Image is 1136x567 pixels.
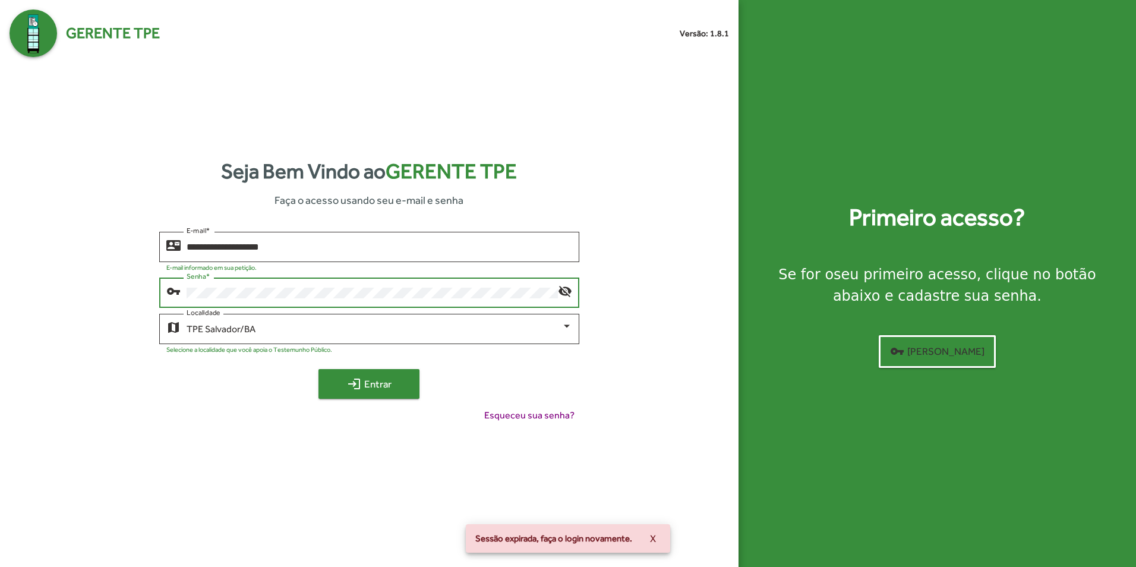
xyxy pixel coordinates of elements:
[640,528,665,549] button: X
[166,264,257,271] mat-hint: E-mail informado em sua petição.
[10,10,57,57] img: Logo Gerente
[879,335,996,368] button: [PERSON_NAME]
[890,341,984,362] span: [PERSON_NAME]
[318,369,419,399] button: Entrar
[329,373,409,395] span: Entrar
[475,533,632,544] span: Sessão expirada, faça o login novamente.
[849,200,1025,235] strong: Primeiro acesso?
[66,22,160,45] span: Gerente TPE
[221,156,517,187] strong: Seja Bem Vindo ao
[166,346,332,353] mat-hint: Selecione a localidade que você apoia o Testemunho Público.
[166,320,181,334] mat-icon: map
[187,323,255,335] span: TPE Salvador/BA
[890,344,904,358] mat-icon: vpn_key
[753,264,1122,307] div: Se for o , clique no botão abaixo e cadastre sua senha.
[558,283,572,298] mat-icon: visibility_off
[347,377,361,391] mat-icon: login
[166,238,181,252] mat-icon: contact_mail
[680,27,729,40] small: Versão: 1.8.1
[484,408,575,423] span: Esqueceu sua senha?
[386,159,517,183] span: Gerente TPE
[834,266,977,283] strong: seu primeiro acesso
[650,528,656,549] span: X
[166,283,181,298] mat-icon: vpn_key
[274,192,463,208] span: Faça o acesso usando seu e-mail e senha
